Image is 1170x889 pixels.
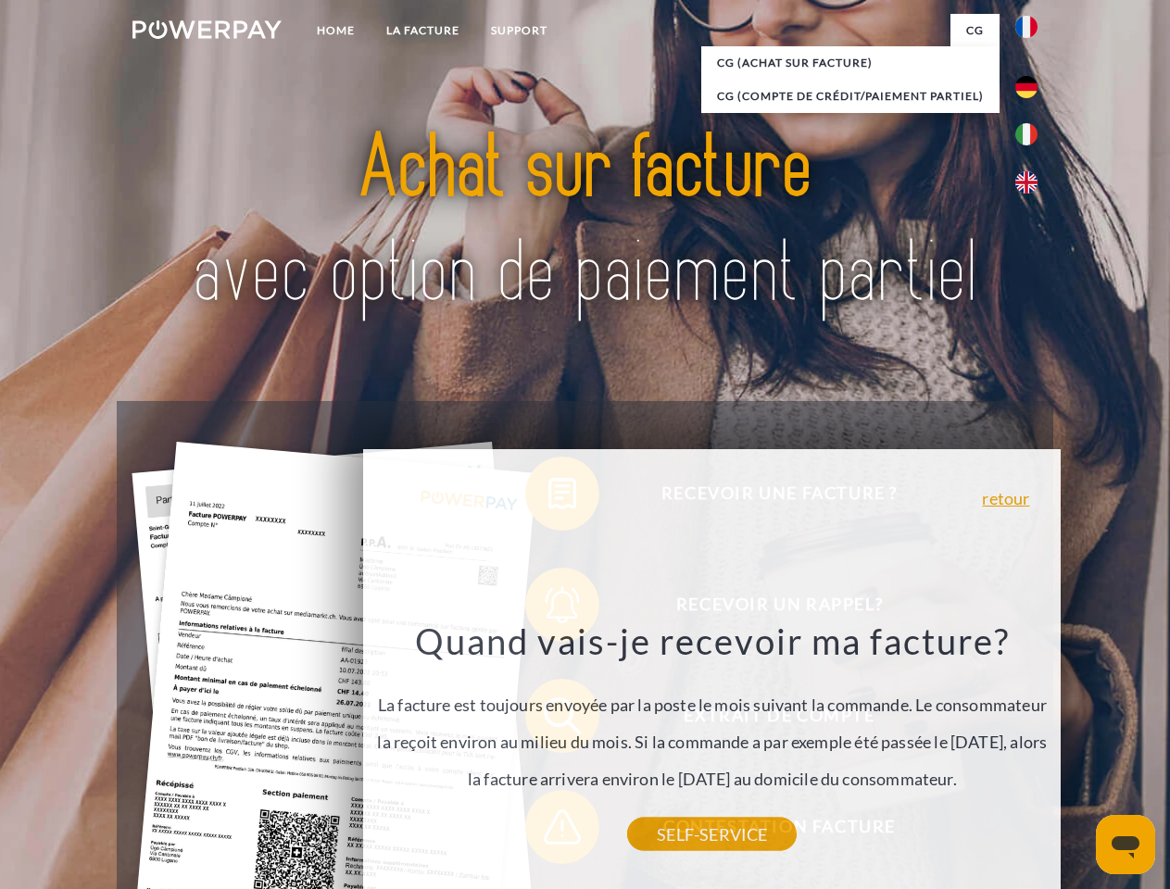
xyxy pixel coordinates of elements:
[374,619,1050,663] h3: Quand vais-je recevoir ma facture?
[301,14,371,47] a: Home
[982,490,1029,507] a: retour
[1015,123,1038,145] img: it
[950,14,1000,47] a: CG
[1015,16,1038,38] img: fr
[701,46,1000,80] a: CG (achat sur facture)
[1096,815,1155,874] iframe: Bouton de lancement de la fenêtre de messagerie
[475,14,563,47] a: Support
[1015,171,1038,194] img: en
[627,818,797,851] a: SELF-SERVICE
[1015,76,1038,98] img: de
[177,89,993,355] img: title-powerpay_fr.svg
[701,80,1000,113] a: CG (Compte de crédit/paiement partiel)
[374,619,1050,834] div: La facture est toujours envoyée par la poste le mois suivant la commande. Le consommateur la reço...
[371,14,475,47] a: LA FACTURE
[132,20,282,39] img: logo-powerpay-white.svg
